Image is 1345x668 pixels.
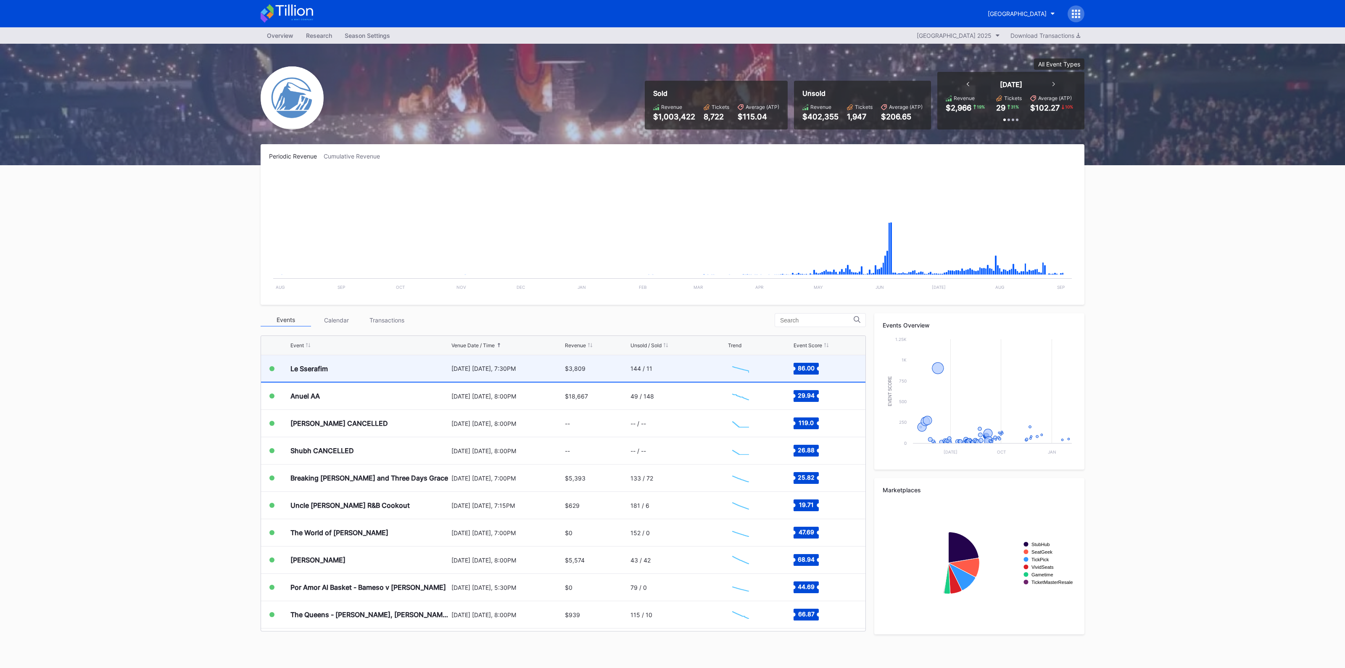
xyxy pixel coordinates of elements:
div: [DATE] [1000,80,1022,89]
text: [DATE] [944,449,957,454]
div: Sold [653,89,779,98]
svg: Chart title [883,335,1076,461]
svg: Chart title [728,495,753,516]
div: [DATE] [DATE], 7:00PM [451,475,563,482]
div: $939 [565,611,580,618]
div: $3,809 [565,365,585,372]
text: 86.00 [798,364,815,371]
div: -- / -- [630,447,646,454]
a: Research [300,29,338,42]
div: Download Transactions [1010,32,1080,39]
div: Average (ATP) [889,104,923,110]
div: [DATE] [DATE], 7:00PM [451,529,563,536]
a: Overview [261,29,300,42]
svg: Chart title [728,549,753,570]
div: $18,667 [565,393,588,400]
text: 47.69 [798,528,814,536]
div: Revenue [810,104,831,110]
div: [DATE] [DATE], 8:00PM [451,557,563,564]
text: 1k [902,357,907,362]
svg: Chart title [728,467,753,488]
div: [PERSON_NAME] [290,556,345,564]
div: $5,393 [565,475,585,482]
text: 250 [899,420,907,425]
div: Tickets [855,104,873,110]
div: Cumulative Revenue [324,153,387,160]
div: Unsold / Sold [630,342,662,349]
text: Mar [694,285,703,290]
text: Gametime [1031,572,1053,577]
text: May [814,285,823,290]
div: 31 % [1010,103,1020,110]
div: Revenue [954,95,975,101]
div: Le Sserafim [290,364,328,373]
svg: Chart title [728,604,753,625]
div: Unsold [802,89,923,98]
div: [DATE] [DATE], 8:00PM [451,611,563,618]
div: 19 % [976,103,986,110]
div: 144 / 11 [630,365,652,372]
text: 119.0 [799,419,814,426]
div: Tickets [712,104,729,110]
div: [GEOGRAPHIC_DATA] 2025 [917,32,992,39]
text: StubHub [1031,542,1050,547]
div: $1,003,422 [653,112,695,121]
div: The Queens - [PERSON_NAME], [PERSON_NAME], [PERSON_NAME], and [PERSON_NAME] [290,610,449,619]
text: Apr [755,285,764,290]
text: Jan [578,285,586,290]
div: [PERSON_NAME] CANCELLED [290,419,388,428]
div: Shubh CANCELLED [290,446,354,455]
div: Revenue [661,104,682,110]
text: 1.25k [895,337,907,342]
text: 0 [904,441,907,446]
div: 152 / 0 [630,529,650,536]
div: [DATE] [DATE], 7:15PM [451,502,563,509]
text: Nov [456,285,466,290]
div: 115 / 10 [630,611,652,618]
svg: Chart title [728,577,753,598]
div: Average (ATP) [1038,95,1072,101]
div: Tickets [1004,95,1022,101]
div: 29 [996,103,1005,112]
img: Devils-Logo.png [261,66,324,129]
div: $0 [565,529,572,536]
text: Jun [876,285,884,290]
text: TicketMasterResale [1031,580,1073,585]
text: Event Score [888,376,892,406]
svg: Chart title [883,500,1076,626]
div: Venue Date / Time [451,342,495,349]
text: 66.87 [798,610,814,618]
div: Periodic Revenue [269,153,324,160]
svg: Chart title [728,413,753,434]
div: -- [565,447,570,454]
svg: Chart title [269,170,1076,296]
text: TickPick [1031,557,1049,562]
div: Revenue [565,342,586,349]
div: $5,574 [565,557,585,564]
text: 750 [899,378,907,383]
div: 181 / 6 [630,502,649,509]
text: Aug [276,285,285,290]
div: $102.27 [1030,103,1060,112]
text: [DATE] [932,285,946,290]
text: 29.94 [798,392,815,399]
input: Search [780,317,854,324]
svg: Chart title [728,440,753,461]
text: 500 [899,399,907,404]
button: [GEOGRAPHIC_DATA] 2025 [912,30,1004,41]
div: $0 [565,584,572,591]
text: Sep [338,285,345,290]
div: 10 % [1064,103,1074,110]
div: [DATE] [DATE], 8:00PM [451,447,563,454]
div: 1,947 [847,112,873,121]
text: 19.71 [799,501,813,508]
text: Oct [396,285,405,290]
svg: Chart title [728,358,753,379]
div: -- [565,420,570,427]
a: Season Settings [338,29,396,42]
svg: Chart title [728,522,753,543]
div: $402,355 [802,112,839,121]
text: 44.69 [798,583,815,590]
